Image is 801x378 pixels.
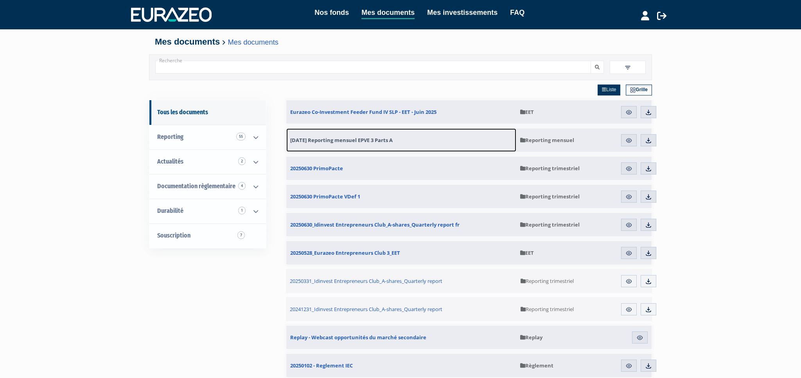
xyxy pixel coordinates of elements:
span: 20250630 PrimoPacte VDef 1 [290,193,360,200]
a: 20250102 - Reglement IEC [286,354,516,377]
a: 20250630_Idinvest Entrepreneurs Club_A-shares_Quarterly report fr [286,213,516,236]
span: Reporting [157,133,183,140]
a: Mes documents [228,38,278,46]
span: EET [520,108,534,115]
a: 20250630 PrimoPacte [286,157,516,180]
span: Replay [520,334,542,341]
span: Reporting trimestriel [521,277,574,284]
a: Documentation règlementaire 4 [149,174,266,199]
span: Règlement [520,362,553,369]
img: download.svg [645,306,652,313]
img: eye.svg [625,250,632,257]
span: EET [520,249,534,256]
span: [DATE] Reporting mensuel EPVE 3 Parts A [290,137,393,144]
span: 4 [238,182,246,190]
span: 20241231_Idinvest Entrepreneurs Club_A-shares_Quarterly report [290,306,442,313]
img: filter.svg [624,64,631,71]
img: grid.svg [630,87,636,93]
img: download.svg [645,278,652,285]
img: eye.svg [625,165,632,172]
span: Actualités [157,158,183,165]
span: Eurazeo Co-Investment Feeder Fund IV SLP - EET - Juin 2025 [290,108,436,115]
span: Replay - Webcast opportunités du marché secondaire [290,334,426,341]
a: 20250331_Idinvest Entrepreneurs Club_A-shares_Quarterly report [286,269,517,293]
a: Grille [626,85,652,95]
a: Actualités 2 [149,149,266,174]
img: eye.svg [625,278,632,285]
span: 2 [238,157,246,165]
a: 20241231_Idinvest Entrepreneurs Club_A-shares_Quarterly report [286,297,517,321]
span: 20250331_Idinvest Entrepreneurs Club_A-shares_Quarterly report [290,277,442,284]
img: 1732889491-logotype_eurazeo_blanc_rvb.png [131,7,212,22]
a: [DATE] Reporting mensuel EPVE 3 Parts A [286,128,516,152]
h4: Mes documents [155,37,646,47]
img: download.svg [645,109,652,116]
img: eye.svg [625,362,632,369]
span: Documentation règlementaire [157,182,235,190]
img: eye.svg [625,109,632,116]
a: Tous les documents [149,100,266,125]
a: Nos fonds [314,7,349,18]
img: download.svg [645,137,652,144]
span: 20250630_Idinvest Entrepreneurs Club_A-shares_Quarterly report fr [290,221,460,228]
span: 55 [236,133,246,140]
img: download.svg [645,165,652,172]
img: eye.svg [625,306,632,313]
img: eye.svg [625,221,632,229]
a: Durabilité 1 [149,199,266,223]
span: 7 [237,231,245,239]
span: Reporting trimestriel [520,221,580,228]
span: 20250528_Eurazeo Entrepreneurs Club 3_EET [290,249,400,256]
a: Mes investissements [427,7,497,18]
input: Recherche [155,61,591,74]
span: Reporting mensuel [520,137,574,144]
img: download.svg [645,250,652,257]
span: Souscription [157,232,190,239]
img: download.svg [645,221,652,229]
span: Durabilité [157,207,183,214]
span: Reporting trimestriel [520,165,580,172]
span: Reporting trimestriel [520,193,580,200]
a: FAQ [510,7,524,18]
span: 20250102 - Reglement IEC [290,362,353,369]
a: Souscription7 [149,223,266,248]
img: eye.svg [636,334,643,341]
a: 20250630 PrimoPacte VDef 1 [286,185,516,208]
a: Mes documents [361,7,415,19]
img: download.svg [645,362,652,369]
img: eye.svg [625,193,632,200]
a: Eurazeo Co-Investment Feeder Fund IV SLP - EET - Juin 2025 [286,100,516,124]
span: Reporting trimestriel [521,306,574,313]
a: Reporting 55 [149,125,266,149]
img: download.svg [645,193,652,200]
a: Liste [598,85,620,95]
a: 20250528_Eurazeo Entrepreneurs Club 3_EET [286,241,516,265]
img: eye.svg [625,137,632,144]
a: Replay - Webcast opportunités du marché secondaire [286,326,516,349]
span: 20250630 PrimoPacte [290,165,343,172]
span: 1 [238,207,246,214]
